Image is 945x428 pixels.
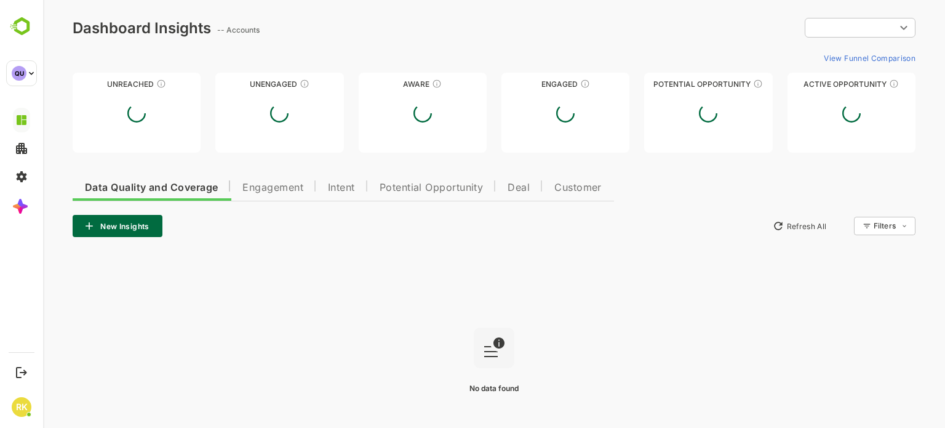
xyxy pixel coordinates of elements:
span: No data found [426,384,476,393]
div: These accounts have not shown enough engagement and need nurturing [257,79,266,89]
div: Active Opportunity [744,79,872,89]
span: Deal [465,183,487,193]
div: Engaged [458,79,586,89]
div: These accounts have just entered the buying cycle and need further nurturing [389,79,399,89]
button: Refresh All [724,216,789,236]
div: These accounts have open opportunities which might be at any of the Sales Stages [846,79,856,89]
div: ​ [762,17,872,39]
div: Unreached [30,79,157,89]
span: Data Quality and Coverage [42,183,175,193]
span: Intent [285,183,312,193]
div: Filters [831,221,853,230]
div: Potential Opportunity [601,79,729,89]
div: Aware [316,79,444,89]
button: Logout [13,364,30,381]
span: Engagement [199,183,260,193]
span: Customer [511,183,559,193]
img: BambooboxLogoMark.f1c84d78b4c51b1a7b5f700c9845e183.svg [6,15,38,38]
button: New Insights [30,215,119,237]
div: RK [12,397,31,417]
div: These accounts are warm, further nurturing would qualify them to MQAs [537,79,547,89]
span: Potential Opportunity [337,183,441,193]
div: Filters [829,215,872,237]
div: These accounts are MQAs and can be passed on to Inside Sales [710,79,720,89]
div: Unengaged [172,79,300,89]
div: Dashboard Insights [30,19,168,37]
div: QU [12,66,26,81]
div: These accounts have not been engaged with for a defined time period [113,79,123,89]
ag: -- Accounts [174,25,220,34]
button: View Funnel Comparison [776,48,872,68]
